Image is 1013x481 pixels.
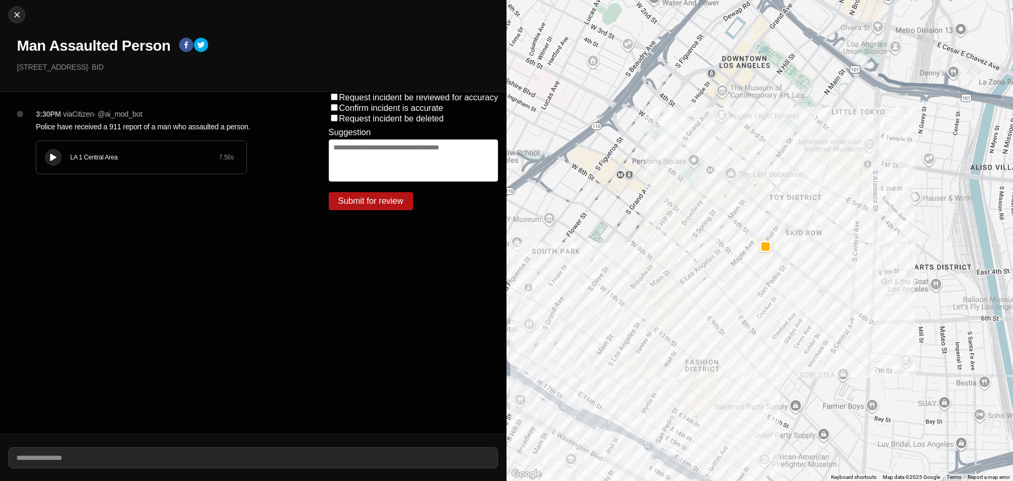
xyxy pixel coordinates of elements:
img: Google [509,467,544,481]
p: via Citizen · @ ai_mod_bot [63,109,142,119]
a: Report a map error [968,474,1010,480]
label: Request incident be reviewed for accuracy [339,93,499,102]
button: Keyboard shortcuts [831,474,876,481]
p: 3:30PM [36,109,61,119]
button: facebook [179,37,194,54]
div: LA 1 Central Area [70,153,219,162]
button: cancel [8,6,25,23]
p: [STREET_ADDRESS] · BID [17,62,498,72]
a: Open this area in Google Maps (opens a new window) [509,467,544,481]
button: Submit for review [329,192,413,210]
h1: Man Assaulted Person [17,36,170,55]
span: Map data ©2025 Google [883,474,940,480]
p: Police have received a 911 report of a man who assaulted a person. [36,121,286,132]
button: twitter [194,37,208,54]
div: 7.56 s [219,153,234,162]
label: Suggestion [329,128,371,137]
label: Request incident be deleted [339,114,444,123]
img: cancel [12,10,22,20]
label: Confirm incident is accurate [339,103,443,112]
a: Terms [947,474,961,480]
